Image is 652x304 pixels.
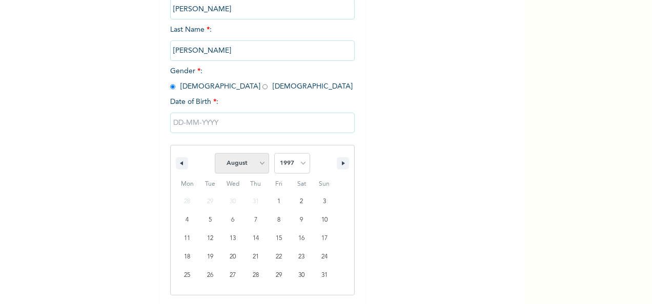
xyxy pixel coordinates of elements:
button: 28 [244,266,268,285]
span: 20 [230,248,236,266]
button: 4 [176,211,199,229]
span: 9 [300,211,303,229]
span: 15 [276,229,282,248]
span: 14 [253,229,259,248]
button: 30 [290,266,313,285]
button: 15 [267,229,290,248]
button: 25 [176,266,199,285]
span: Tue [199,176,222,192]
span: Wed [221,176,244,192]
span: 6 [231,211,234,229]
button: 2 [290,192,313,211]
button: 18 [176,248,199,266]
span: Mon [176,176,199,192]
span: 12 [207,229,213,248]
span: 27 [230,266,236,285]
span: 16 [298,229,304,248]
span: 19 [207,248,213,266]
button: 8 [267,211,290,229]
span: 3 [323,192,326,211]
span: 18 [184,248,190,266]
button: 9 [290,211,313,229]
button: 19 [199,248,222,266]
button: 14 [244,229,268,248]
span: 11 [184,229,190,248]
button: 12 [199,229,222,248]
button: 26 [199,266,222,285]
button: 13 [221,229,244,248]
button: 24 [313,248,336,266]
span: 1 [277,192,280,211]
button: 21 [244,248,268,266]
button: 27 [221,266,244,285]
button: 5 [199,211,222,229]
span: 25 [184,266,190,285]
span: 7 [254,211,257,229]
button: 20 [221,248,244,266]
span: Gender : [DEMOGRAPHIC_DATA] [DEMOGRAPHIC_DATA] [170,68,353,90]
span: Last Name : [170,26,355,54]
span: 5 [209,211,212,229]
button: 16 [290,229,313,248]
button: 3 [313,192,336,211]
span: Sat [290,176,313,192]
span: 13 [230,229,236,248]
input: Enter your last name [170,40,355,61]
span: 22 [276,248,282,266]
span: 23 [298,248,304,266]
button: 1 [267,192,290,211]
span: 4 [186,211,189,229]
button: 6 [221,211,244,229]
span: 21 [253,248,259,266]
span: Thu [244,176,268,192]
span: 10 [321,211,328,229]
button: 29 [267,266,290,285]
span: 2 [300,192,303,211]
span: 26 [207,266,213,285]
button: 22 [267,248,290,266]
span: 31 [321,266,328,285]
span: 8 [277,211,280,229]
button: 11 [176,229,199,248]
span: 30 [298,266,304,285]
button: 17 [313,229,336,248]
span: 17 [321,229,328,248]
span: 28 [253,266,259,285]
button: 7 [244,211,268,229]
input: DD-MM-YYYY [170,113,355,133]
span: Date of Birth : [170,97,218,107]
button: 31 [313,266,336,285]
span: 29 [276,266,282,285]
button: 23 [290,248,313,266]
span: Fri [267,176,290,192]
span: Sun [313,176,336,192]
span: 24 [321,248,328,266]
button: 10 [313,211,336,229]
